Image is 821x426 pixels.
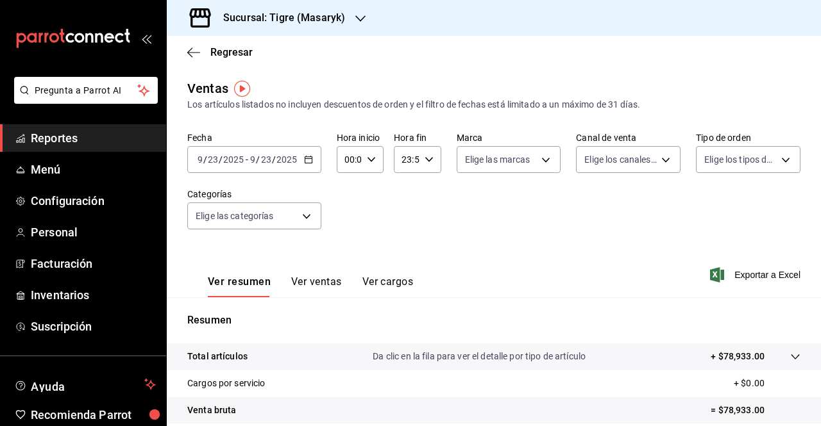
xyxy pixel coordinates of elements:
label: Canal de venta [576,133,681,142]
p: Da clic en la fila para ver el detalle por tipo de artículo [373,350,586,363]
img: Tooltip marker [234,81,250,97]
span: Ayuda [31,377,139,392]
span: Elige las marcas [465,153,530,166]
label: Hora inicio [337,133,384,142]
span: / [219,154,223,165]
p: Total artículos [187,350,248,363]
span: Menú [31,161,156,178]
button: Ver resumen [208,275,271,297]
button: Pregunta a Parrot AI [14,77,158,104]
input: ---- [223,154,244,165]
input: -- [197,154,203,165]
span: Inventarios [31,286,156,304]
p: Resumen [187,313,800,328]
button: Exportar a Excel [713,267,800,283]
p: = $78,933.00 [711,404,800,417]
span: Suscripción [31,318,156,335]
p: + $78,933.00 [711,350,765,363]
div: navigation tabs [208,275,413,297]
span: Facturación [31,255,156,272]
label: Marca [457,133,561,142]
button: open_drawer_menu [141,33,151,44]
span: Elige los tipos de orden [704,153,777,166]
span: Elige las categorías [196,209,274,222]
a: Pregunta a Parrot AI [9,93,158,106]
label: Categorías [187,190,321,199]
p: Venta bruta [187,404,236,417]
span: Elige los canales de venta [584,153,657,166]
span: / [203,154,207,165]
span: Personal [31,224,156,241]
span: Configuración [31,192,156,209]
label: Hora fin [394,133,441,142]
span: / [256,154,260,165]
span: - [246,154,248,165]
button: Ver ventas [291,275,342,297]
p: Cargos por servicio [187,377,266,390]
div: Los artículos listados no incluyen descuentos de orden y el filtro de fechas está limitado a un m... [187,98,800,111]
input: ---- [276,154,298,165]
div: Ventas [187,79,228,98]
input: -- [260,154,272,165]
input: -- [207,154,219,165]
label: Fecha [187,133,321,142]
p: + $0.00 [734,377,800,390]
button: Regresar [187,46,253,58]
span: / [272,154,276,165]
span: Reportes [31,129,156,147]
span: Regresar [210,46,253,58]
h3: Sucursal: Tigre (Masaryk) [213,10,345,26]
button: Ver cargos [362,275,414,297]
span: Pregunta a Parrot AI [35,84,138,97]
label: Tipo de orden [696,133,800,142]
input: -- [250,154,256,165]
span: Recomienda Parrot [31,406,156,423]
